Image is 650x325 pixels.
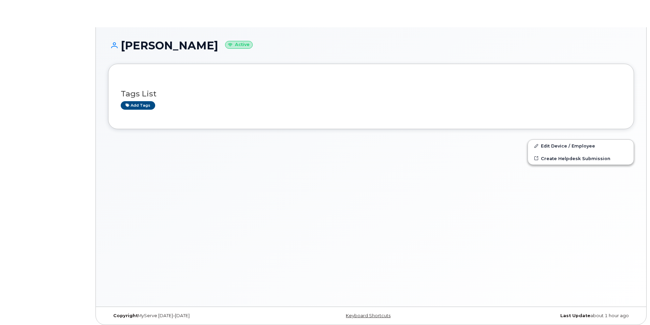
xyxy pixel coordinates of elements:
[108,313,283,319] div: MyServe [DATE]–[DATE]
[108,40,634,51] h1: [PERSON_NAME]
[528,140,634,152] a: Edit Device / Employee
[560,313,590,318] strong: Last Update
[346,313,390,318] a: Keyboard Shortcuts
[121,90,621,98] h3: Tags List
[459,313,634,319] div: about 1 hour ago
[113,313,138,318] strong: Copyright
[121,101,155,110] a: Add tags
[528,152,634,165] a: Create Helpdesk Submission
[225,41,253,49] small: Active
